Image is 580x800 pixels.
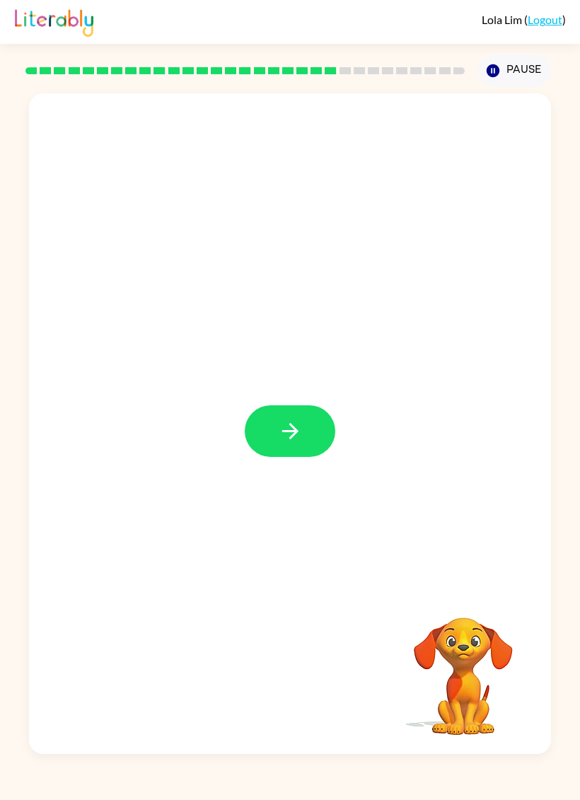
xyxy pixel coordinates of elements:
[393,596,534,737] video: Your browser must support playing .mp4 files to use Literably. Please try using another browser.
[482,13,524,26] span: Lola Lim
[478,54,551,87] button: Pause
[528,13,562,26] a: Logout
[15,6,93,37] img: Literably
[482,13,566,26] div: ( )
